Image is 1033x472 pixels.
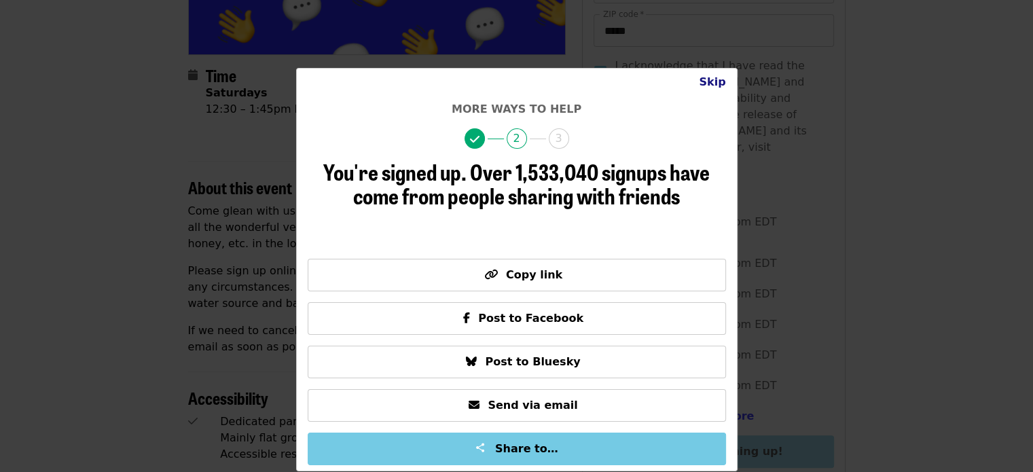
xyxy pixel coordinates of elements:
i: bluesky icon [466,355,477,368]
button: Post to Facebook [308,302,726,335]
span: Post to Bluesky [485,355,580,368]
span: You're signed up. [323,156,467,187]
button: Share to… [308,433,726,465]
span: Send via email [488,399,577,412]
span: Copy link [506,268,562,281]
button: Send via email [308,389,726,422]
span: Post to Facebook [478,312,583,325]
span: Share to… [495,442,558,455]
button: Post to Bluesky [308,346,726,378]
button: Copy link [308,259,726,291]
i: facebook-f icon [463,312,470,325]
i: link icon [484,268,498,281]
button: Close [688,69,736,96]
img: Share [475,442,486,453]
i: check icon [470,133,479,146]
span: 2 [507,128,527,149]
span: 3 [549,128,569,149]
i: envelope icon [469,399,479,412]
span: Over 1,533,040 signups have come from people sharing with friends [353,156,710,211]
span: More ways to help [452,103,581,115]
